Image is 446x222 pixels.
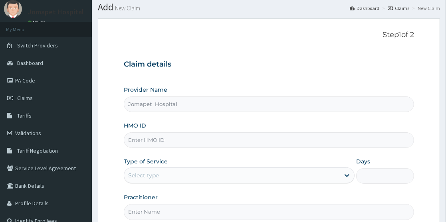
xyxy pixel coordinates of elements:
label: HMO ID [124,122,146,130]
li: New Claim [410,5,440,12]
small: New Claim [113,5,140,11]
label: Provider Name [124,86,167,94]
span: Claims [17,94,33,102]
a: Dashboard [350,5,379,12]
label: Practitioner [124,193,158,201]
span: Tariffs [17,112,32,119]
div: Select type [128,171,159,179]
h1: Add [98,2,440,12]
a: Claims [388,5,409,12]
span: Switch Providers [17,42,58,49]
a: Online [28,20,47,25]
span: Tariff Negotiation [17,147,58,154]
h3: Claim details [124,60,414,69]
p: Jomapet Hospital [28,8,84,16]
label: Days [356,157,370,165]
input: Enter HMO ID [124,132,414,148]
input: Enter Name [124,204,414,220]
p: Step 1 of 2 [124,31,414,39]
label: Type of Service [124,157,168,165]
span: Dashboard [17,59,43,67]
